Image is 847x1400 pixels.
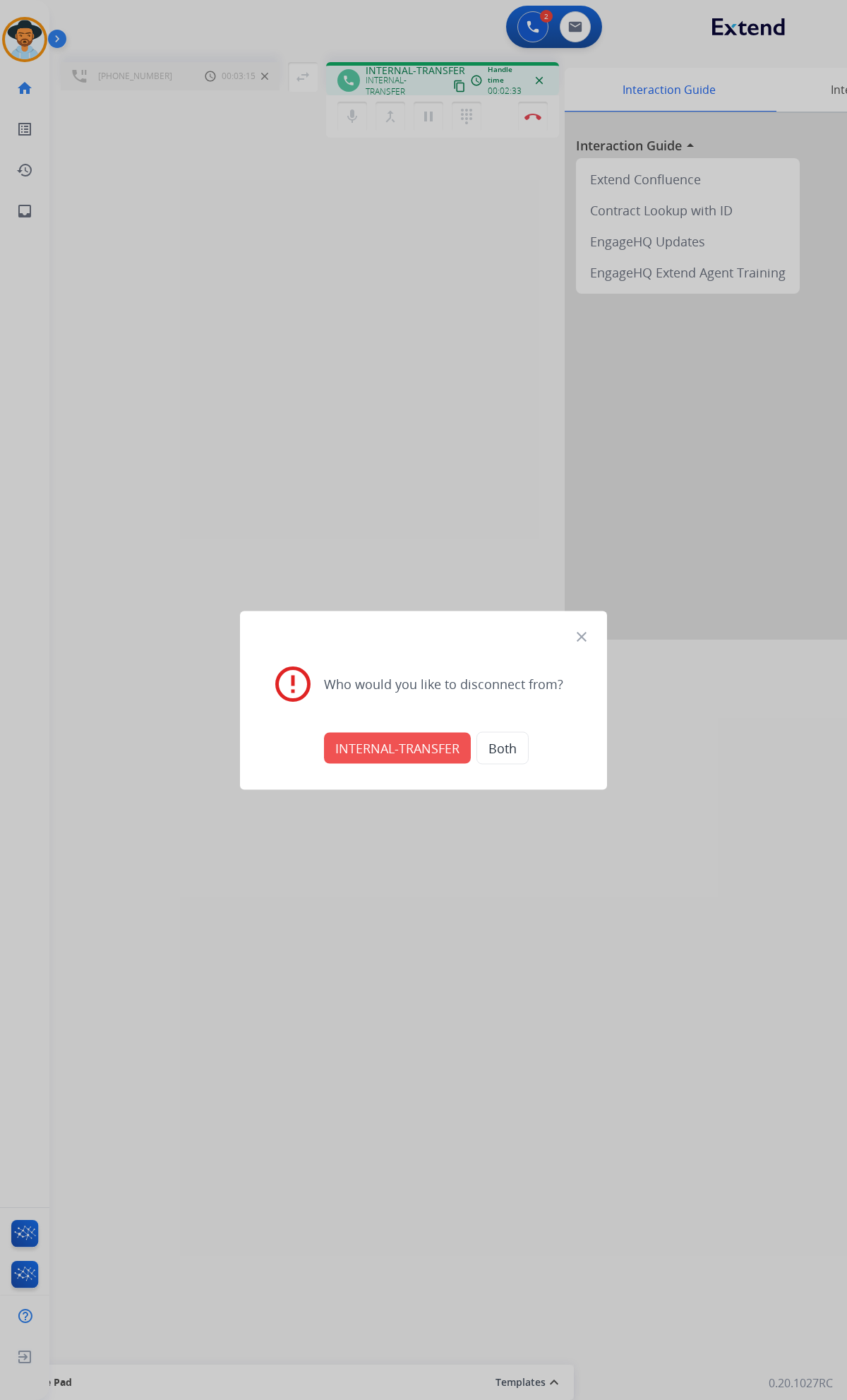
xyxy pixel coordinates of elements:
[573,628,590,645] mat-icon: close
[272,663,314,705] mat-icon: error_outline
[769,1375,833,1392] p: 0.20.1027RC
[324,732,471,763] button: INTERNAL-TRANSFER
[324,674,563,694] span: Who would you like to disconnect from?
[476,731,529,764] button: Both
